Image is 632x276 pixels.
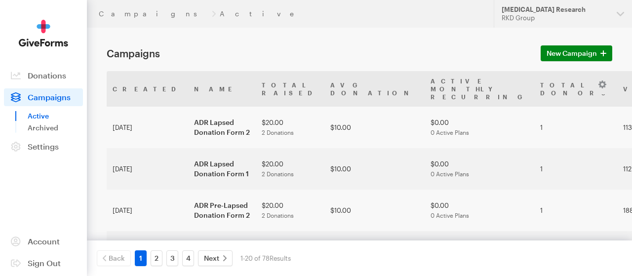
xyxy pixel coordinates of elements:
td: $20.00 [256,190,324,231]
td: $0.00 [425,148,534,190]
td: 1 [534,107,617,148]
a: Next [198,250,233,266]
span: 2 Donations [262,170,294,177]
a: 3 [166,250,178,266]
th: Avg Donation [324,71,425,107]
span: Campaigns [28,92,71,102]
a: Archived [28,122,83,134]
a: 2 [151,250,162,266]
td: 1 [534,190,617,231]
td: $10.00 [324,148,425,190]
td: [DATE] [107,190,188,231]
th: Active Monthly Recurring [425,71,534,107]
td: ADR Pre-Lapsed Donation Form 2 [188,190,256,231]
td: [DATE] [107,107,188,148]
a: Sign Out [4,254,83,272]
a: 4 [182,250,194,266]
span: 0 Active Plans [431,129,469,136]
span: Next [204,252,219,264]
th: Name [188,71,256,107]
td: $0.00 [425,231,534,273]
td: $0.00 [425,190,534,231]
td: ADR Lapsed Donation Form 1 [188,148,256,190]
span: 2 Donations [262,129,294,136]
td: ADR Pre-Lapsed Donation Form 1 [188,231,256,273]
th: Total Donors [534,71,617,107]
span: New Campaign [547,47,597,59]
a: Campaigns [99,10,208,18]
span: 2 Donations [262,212,294,219]
a: Settings [4,138,83,156]
a: Donations [4,67,83,84]
td: $20.00 [256,148,324,190]
a: Account [4,233,83,250]
span: Settings [28,142,59,151]
span: Donations [28,71,66,80]
span: 0 Active Plans [431,170,469,177]
img: GiveForms [19,20,68,47]
td: [DATE] [107,148,188,190]
a: New Campaign [541,45,612,61]
td: $10.00 [324,231,425,273]
a: Active [28,110,83,122]
td: 1 [534,231,617,273]
h1: Campaigns [107,47,529,59]
td: $0.00 [425,107,534,148]
span: Results [270,254,291,262]
td: $20.00 [256,107,324,148]
td: $20.00 [256,231,324,273]
div: [MEDICAL_DATA] Research [502,5,609,14]
span: Account [28,237,60,246]
span: 0 Active Plans [431,212,469,219]
span: Sign Out [28,258,61,268]
th: Created [107,71,188,107]
div: 1-20 of 78 [240,250,291,266]
div: RKD Group [502,14,609,22]
a: Campaigns [4,88,83,106]
td: $10.00 [324,190,425,231]
td: ADR Lapsed Donation Form 2 [188,107,256,148]
td: 1 [534,148,617,190]
th: Total Raised [256,71,324,107]
td: $10.00 [324,107,425,148]
td: [DATE] [107,231,188,273]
